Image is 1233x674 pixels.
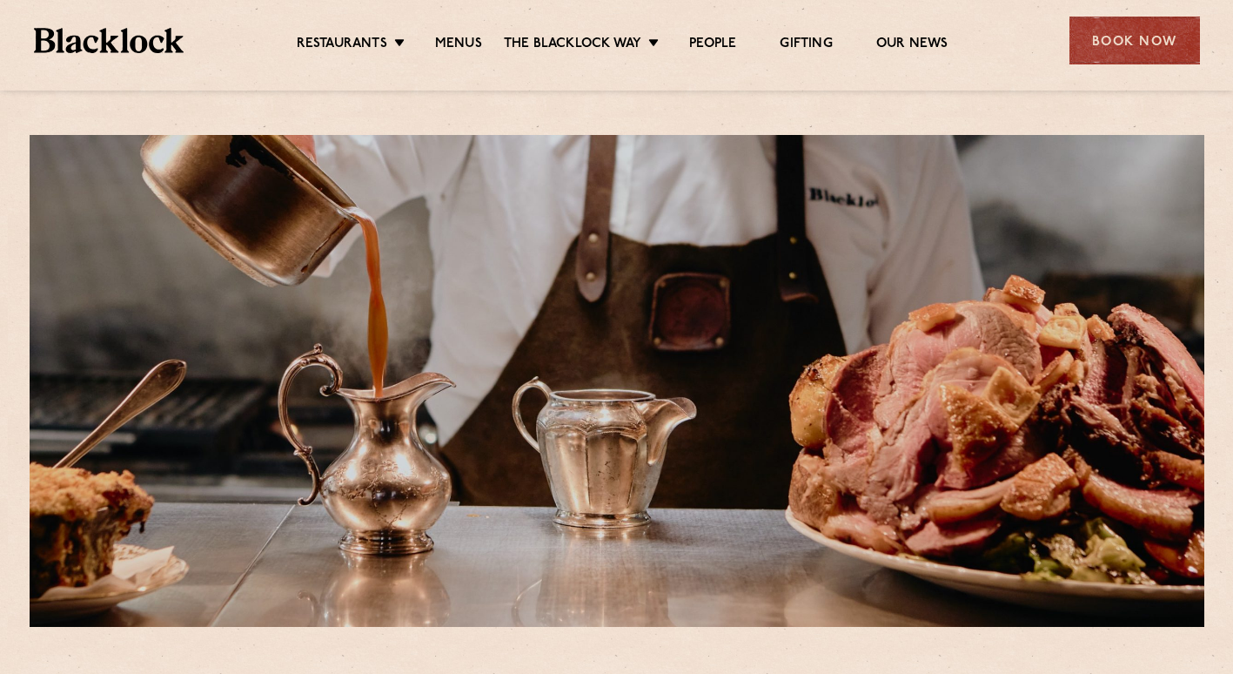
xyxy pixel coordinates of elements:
[1069,17,1200,64] div: Book Now
[297,36,387,55] a: Restaurants
[689,36,736,55] a: People
[504,36,641,55] a: The Blacklock Way
[876,36,948,55] a: Our News
[34,28,184,53] img: BL_Textured_Logo-footer-cropped.svg
[435,36,482,55] a: Menus
[780,36,832,55] a: Gifting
